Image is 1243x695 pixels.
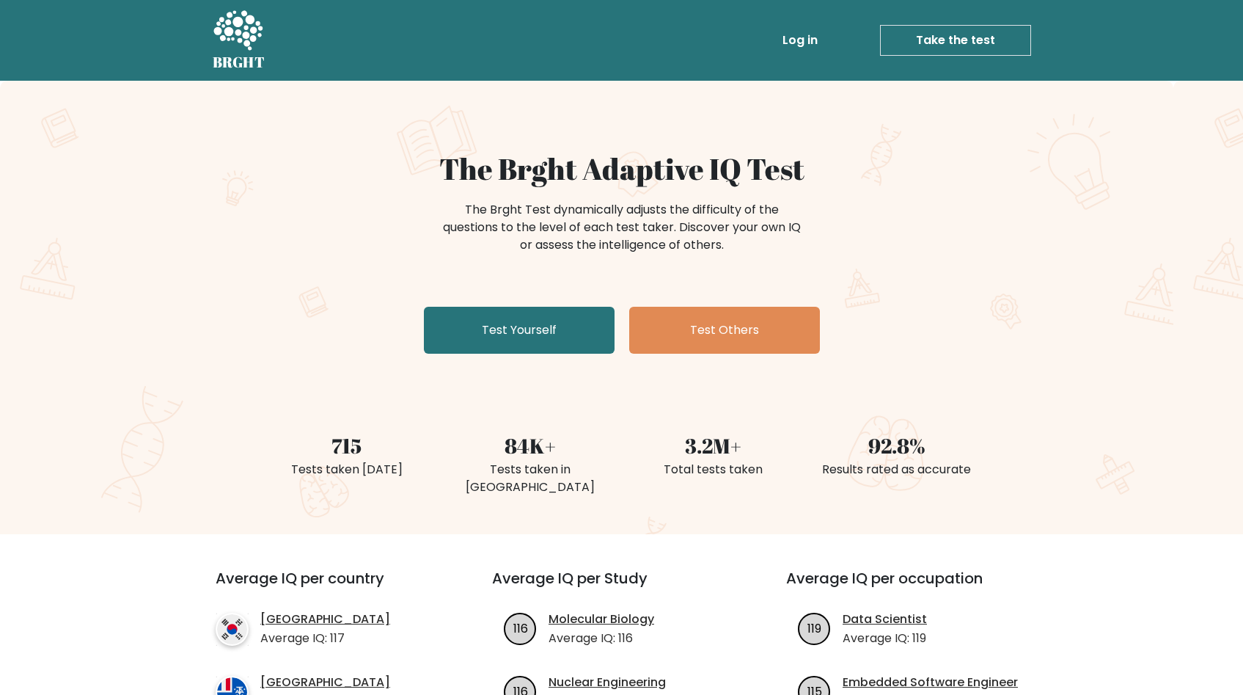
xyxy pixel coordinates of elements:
a: Log in [777,26,824,55]
a: Embedded Software Engineer [843,674,1018,691]
h3: Average IQ per Study [492,570,751,605]
img: country [216,613,249,646]
div: Total tests taken [631,461,796,479]
a: Nuclear Engineering [549,674,666,691]
text: 116 [513,619,528,636]
h3: Average IQ per country [216,570,439,605]
h5: BRGHT [213,54,265,71]
div: Tests taken [DATE] [264,461,430,479]
text: 119 [807,619,821,636]
a: Test Yourself [424,307,615,354]
div: 715 [264,430,430,461]
div: 92.8% [814,430,980,461]
div: 3.2M+ [631,430,796,461]
a: Test Others [629,307,820,354]
a: Take the test [880,25,1031,56]
p: Average IQ: 117 [260,630,390,647]
div: Results rated as accurate [814,461,980,479]
p: Average IQ: 119 [843,630,927,647]
a: Molecular Biology [549,611,654,628]
a: [GEOGRAPHIC_DATA] [260,674,390,691]
p: Average IQ: 116 [549,630,654,647]
div: The Brght Test dynamically adjusts the difficulty of the questions to the level of each test take... [439,201,805,254]
a: [GEOGRAPHIC_DATA] [260,611,390,628]
div: 84K+ [447,430,613,461]
a: BRGHT [213,6,265,75]
h1: The Brght Adaptive IQ Test [264,151,980,186]
a: Data Scientist [843,611,927,628]
h3: Average IQ per occupation [786,570,1045,605]
div: Tests taken in [GEOGRAPHIC_DATA] [447,461,613,496]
